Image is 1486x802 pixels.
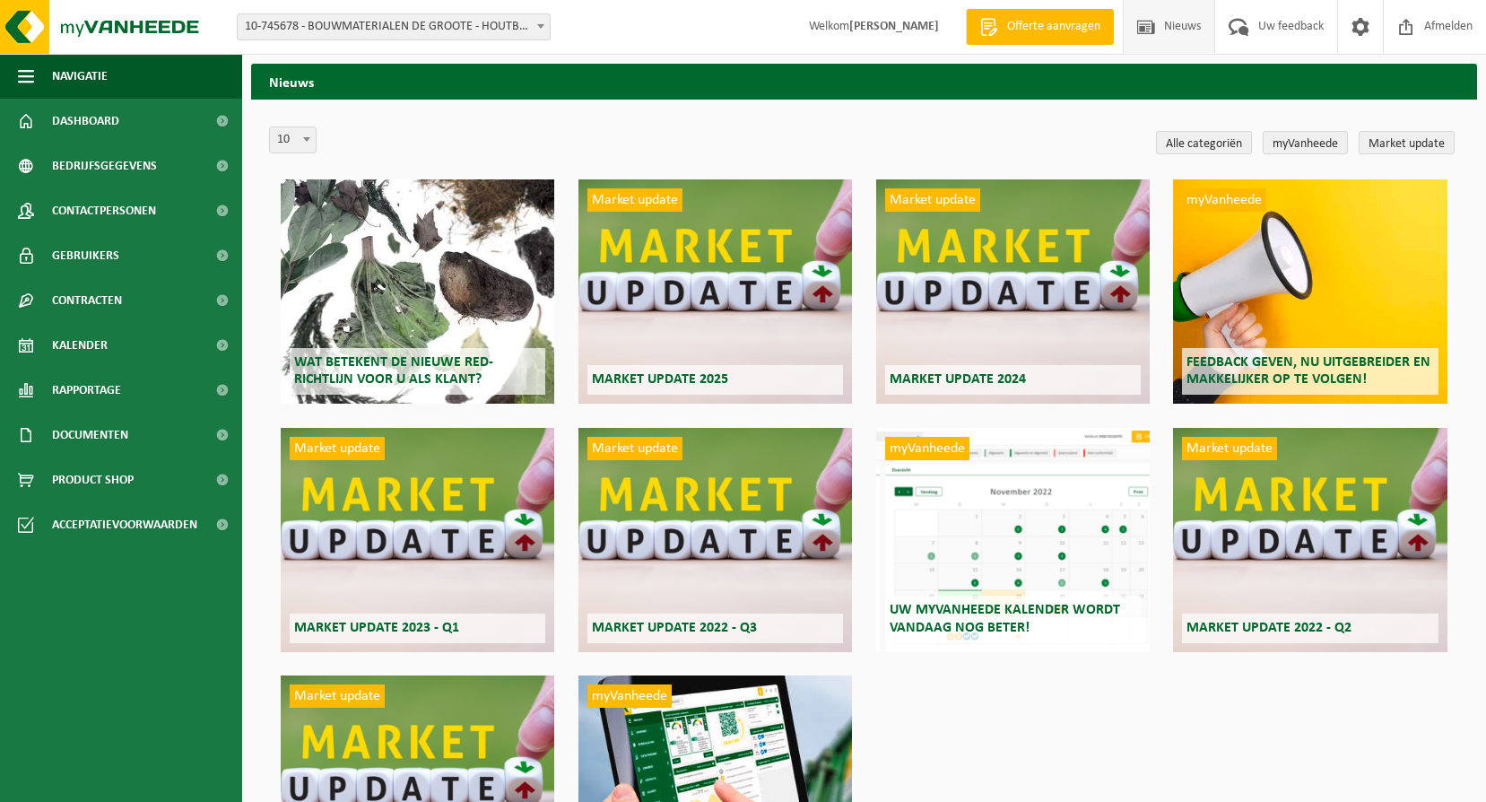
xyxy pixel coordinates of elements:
span: Market update 2024 [890,372,1026,387]
span: Navigatie [52,54,108,99]
a: Wat betekent de nieuwe RED-richtlijn voor u als klant? [281,179,554,404]
span: 10 [270,127,316,153]
h2: Nieuws [251,64,1477,99]
a: Alle categoriën [1156,131,1252,154]
a: Market update Market update 2022 - Q2 [1173,428,1447,652]
span: Market update [587,188,682,212]
span: Market update [290,684,385,708]
a: Market update Market update 2023 - Q1 [281,428,554,652]
a: myVanheede Feedback geven, nu uitgebreider en makkelijker op te volgen! [1173,179,1447,404]
span: Market update 2023 - Q1 [294,621,459,635]
span: 10 [269,126,317,153]
span: Market update 2022 - Q3 [592,621,757,635]
span: Dashboard [52,99,119,144]
strong: [PERSON_NAME] [849,20,939,33]
span: Market update 2022 - Q2 [1186,621,1351,635]
span: myVanheede [1182,188,1266,212]
span: Product Shop [52,458,134,502]
span: 10-745678 - BOUWMATERIALEN DE GROOTE - HOUTBOERKE - GENT [237,13,551,40]
span: Market update 2025 [592,372,728,387]
span: Contracten [52,278,122,323]
span: Gebruikers [52,233,119,278]
span: Contactpersonen [52,188,156,233]
span: Uw myVanheede kalender wordt vandaag nog beter! [890,603,1120,634]
span: Market update [587,437,682,460]
span: 10-745678 - BOUWMATERIALEN DE GROOTE - HOUTBOERKE - GENT [238,14,550,39]
a: myVanheede [1263,131,1348,154]
span: Market update [290,437,385,460]
span: Wat betekent de nieuwe RED-richtlijn voor u als klant? [294,355,493,387]
span: Bedrijfsgegevens [52,144,157,188]
span: Feedback geven, nu uitgebreider en makkelijker op te volgen! [1186,355,1430,387]
span: Market update [885,188,980,212]
a: Offerte aanvragen [966,9,1114,45]
a: Market update Market update 2022 - Q3 [578,428,852,652]
span: myVanheede [587,684,672,708]
a: Market update Market update 2024 [876,179,1150,404]
span: myVanheede [885,437,969,460]
span: Market update [1182,437,1277,460]
span: Rapportage [52,368,121,413]
span: Acceptatievoorwaarden [52,502,197,547]
a: Market update Market update 2025 [578,179,852,404]
span: Documenten [52,413,128,458]
span: Offerte aanvragen [1003,18,1105,36]
span: Kalender [52,323,108,368]
a: myVanheede Uw myVanheede kalender wordt vandaag nog beter! [876,428,1150,652]
a: Market update [1359,131,1455,154]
